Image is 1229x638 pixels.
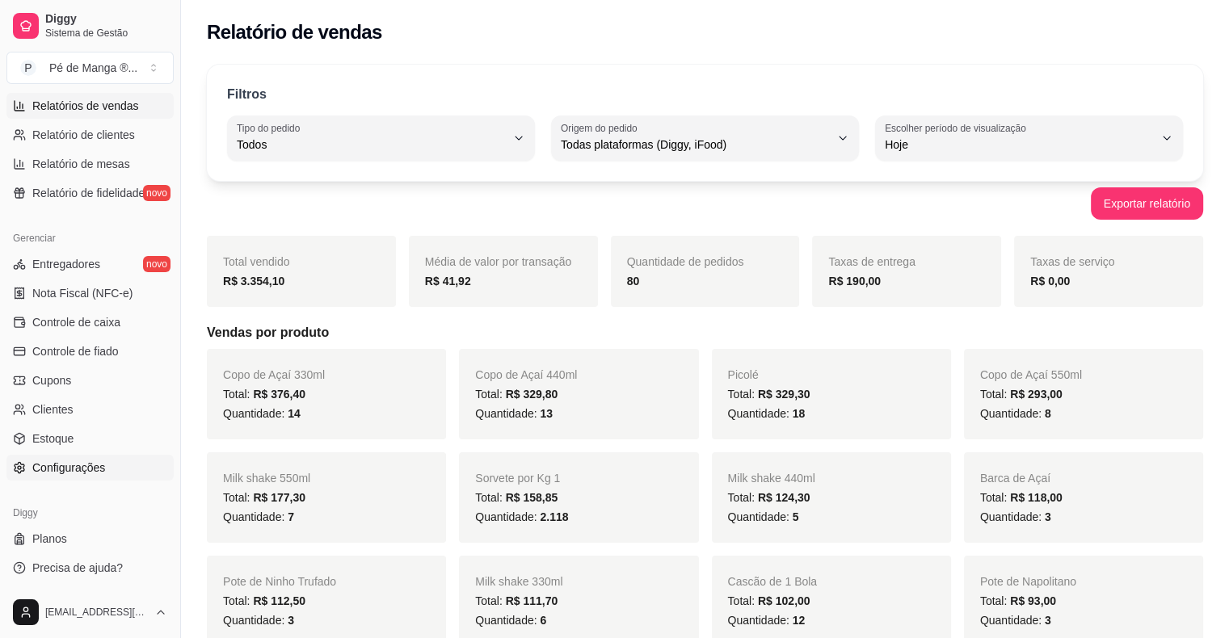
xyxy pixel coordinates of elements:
span: 3 [1045,614,1051,627]
div: Gerenciar [6,225,174,251]
button: Escolher período de visualizaçãoHoje [875,115,1183,161]
a: Relatório de mesas [6,151,174,177]
a: Precisa de ajuda? [6,555,174,581]
span: R$ 111,70 [506,594,558,607]
span: 18 [793,407,806,420]
span: Nota Fiscal (NFC-e) [32,285,133,301]
span: Quantidade: [728,407,806,420]
strong: R$ 190,00 [828,275,881,288]
span: Copo de Açaí 330ml [223,368,325,381]
div: Diggy [6,500,174,526]
div: Pé de Manga ® ... [49,60,137,76]
span: Total: [223,388,305,401]
span: R$ 158,85 [506,491,558,504]
span: Total: [728,594,810,607]
a: Relatório de fidelidadenovo [6,180,174,206]
span: R$ 118,00 [1010,491,1063,504]
span: Controle de fiado [32,343,119,359]
a: Estoque [6,426,174,451]
a: Relatórios de vendas [6,93,174,119]
span: 3 [1045,510,1051,523]
span: [EMAIL_ADDRESS][DOMAIN_NAME] [45,606,148,619]
span: Total: [728,388,810,401]
label: Origem do pedido [561,121,642,135]
button: Tipo do pedidoTodos [227,115,535,161]
span: Total: [475,491,558,504]
span: Quantidade: [728,510,799,523]
span: R$ 112,50 [253,594,305,607]
span: R$ 329,80 [506,388,558,401]
span: R$ 124,30 [758,491,810,504]
a: Relatório de clientes [6,122,174,148]
span: P [20,60,36,76]
a: Controle de caixa [6,309,174,335]
span: Quantidade de pedidos [627,255,744,268]
a: Cupons [6,367,174,393]
span: R$ 329,30 [758,388,810,401]
a: Entregadoresnovo [6,251,174,277]
strong: R$ 3.354,10 [223,275,284,288]
span: Sistema de Gestão [45,27,167,40]
button: Select a team [6,52,174,84]
span: Copo de Açaí 550ml [980,368,1082,381]
span: Quantidade: [475,510,568,523]
span: R$ 102,00 [758,594,810,607]
span: Clientes [32,401,74,418]
span: Entregadores [32,256,100,272]
span: 7 [288,510,294,523]
span: 2.118 [540,510,568,523]
a: Nota Fiscal (NFC-e) [6,280,174,306]
span: Barca de Açaí [980,472,1050,485]
span: Sorvete por Kg 1 [475,472,560,485]
strong: R$ 41,92 [425,275,471,288]
span: Total: [223,491,305,504]
span: Total: [980,594,1056,607]
span: 5 [793,510,799,523]
a: Clientes [6,397,174,422]
span: Todos [237,136,506,153]
span: 3 [288,614,294,627]
label: Escolher período de visualização [885,121,1031,135]
span: Cascão de 1 Bola [728,575,818,588]
span: Quantidade: [980,510,1051,523]
span: Relatório de fidelidade [32,185,145,201]
span: Total: [728,491,810,504]
button: Exportar relatório [1091,187,1203,220]
label: Tipo do pedido [237,121,305,135]
span: Quantidade: [223,510,294,523]
span: Milk shake 550ml [223,472,310,485]
span: Relatório de clientes [32,127,135,143]
span: Cupons [32,372,71,388]
span: 12 [793,614,806,627]
span: Quantidade: [223,614,294,627]
a: Controle de fiado [6,338,174,364]
span: 6 [540,614,546,627]
span: Milk shake 440ml [728,472,815,485]
span: Estoque [32,430,74,447]
span: Milk shake 330ml [475,575,562,588]
span: Pote de Ninho Trufado [223,575,336,588]
span: Taxas de entrega [828,255,915,268]
span: Todas plataformas (Diggy, iFood) [561,136,830,153]
span: 8 [1045,407,1051,420]
span: R$ 376,40 [253,388,305,401]
button: Origem do pedidoTodas plataformas (Diggy, iFood) [551,115,859,161]
span: R$ 177,30 [253,491,305,504]
span: Quantidade: [475,614,546,627]
span: Total vendido [223,255,290,268]
span: 13 [540,407,553,420]
span: Relatórios de vendas [32,98,139,114]
span: Total: [223,594,305,607]
span: Total: [980,491,1063,504]
h2: Relatório de vendas [207,19,382,45]
span: Copo de Açaí 440ml [475,368,577,381]
span: Hoje [885,136,1154,153]
span: Média de valor por transação [425,255,571,268]
a: Planos [6,526,174,552]
span: Total: [980,388,1063,401]
strong: R$ 0,00 [1030,275,1070,288]
span: Planos [32,531,67,547]
a: DiggySistema de Gestão [6,6,174,45]
span: 14 [288,407,301,420]
span: Precisa de ajuda? [32,560,123,576]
